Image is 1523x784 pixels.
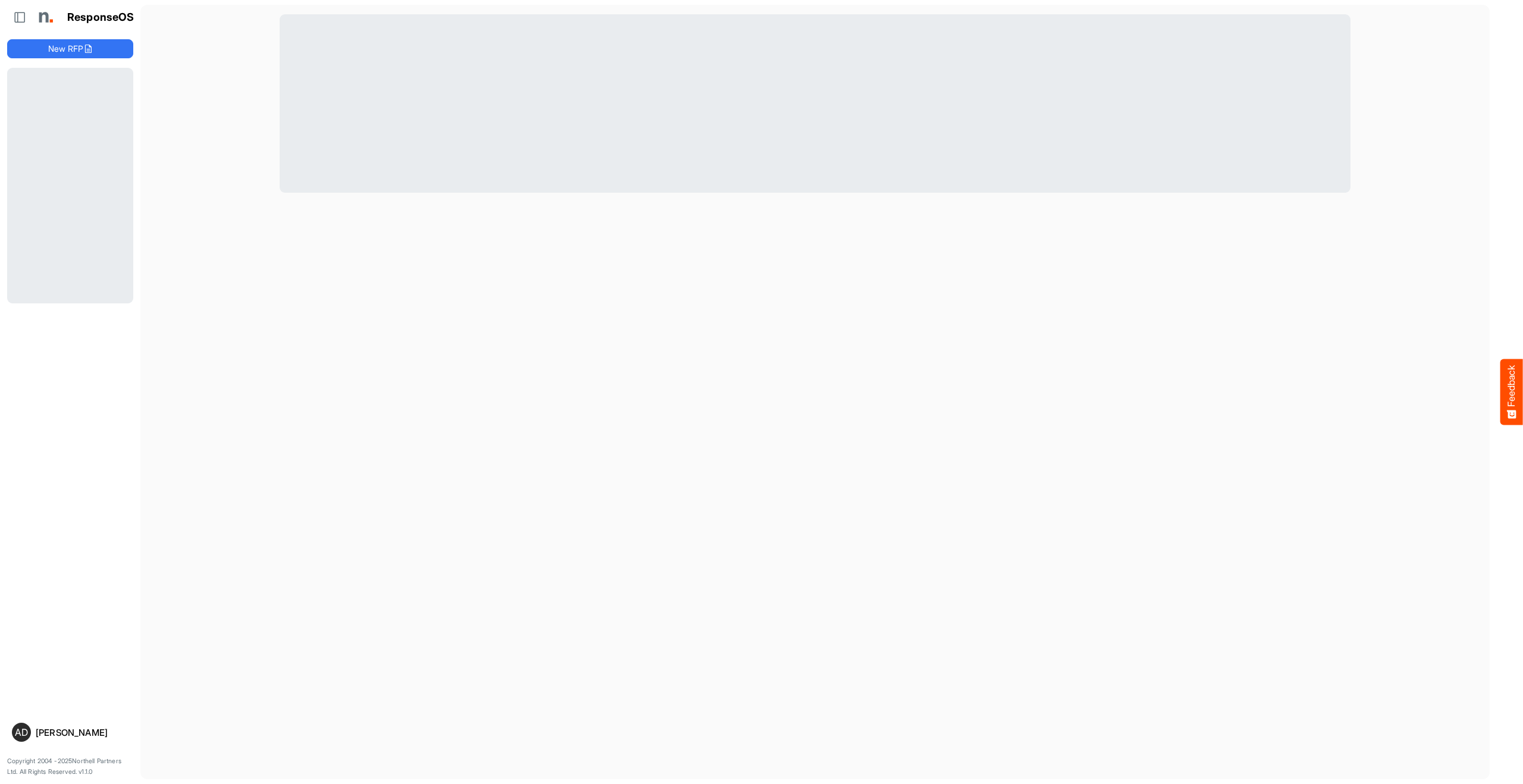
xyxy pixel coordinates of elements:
[7,68,133,303] div: Loading...
[33,5,57,29] img: Northell
[7,39,133,58] button: New RFP
[7,756,133,777] p: Copyright 2004 - 2025 Northell Partners Ltd. All Rights Reserved. v 1.1.0
[1500,359,1523,425] button: Feedback
[36,728,129,737] div: [PERSON_NAME]
[280,14,1350,193] div: Loading RFP
[67,11,134,24] h1: ResponseOS
[15,727,28,737] span: AD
